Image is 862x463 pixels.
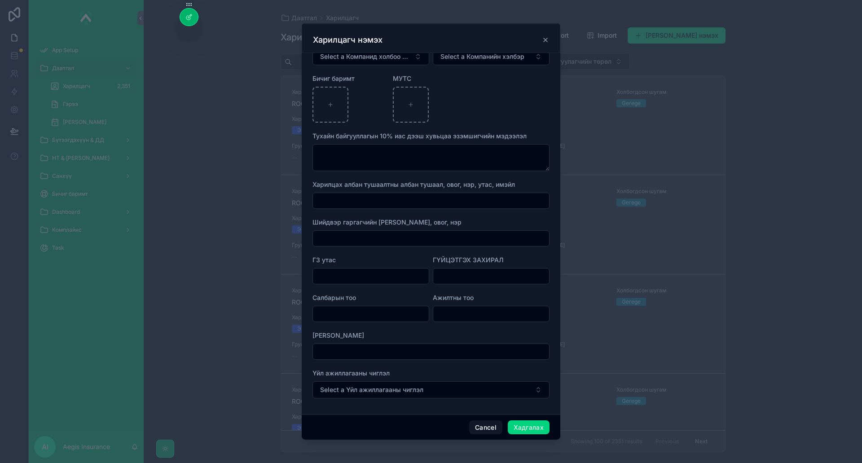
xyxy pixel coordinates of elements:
[312,132,527,140] span: Тухайн байгууллагын 10% иас дээш хувьцаа эзэмшигчийн мэдээлэл
[312,48,429,65] button: Select Button
[312,331,364,339] span: [PERSON_NAME]
[433,256,503,264] span: ГҮЙЦЭТГЭХ ЗАХИРАЛ
[313,35,383,45] h3: Харилцагч нэмэх
[312,294,356,301] span: Салбарын тоо
[320,385,423,394] span: Select a Үйл ажиллагааны чиглэл
[312,181,515,188] span: Харилцах албан тушаалтны албан тушаал, овог, нэр, утас, имэйл
[433,294,474,301] span: Ажилтны тоо
[508,420,550,435] button: Хадгалах
[312,256,336,264] span: ГЗ утас
[320,52,411,61] span: Select a Компанид холбоо хамааралтай эсэх
[312,369,390,377] span: Үйл ажиллагааны чиглэл
[312,381,550,398] button: Select Button
[393,75,411,82] span: МУТС
[312,218,462,226] span: Шийдвэр гаргагчийн [PERSON_NAME], овог, нэр
[312,75,355,82] span: Бичиг баримт
[433,48,550,65] button: Select Button
[469,420,502,435] button: Cancel
[440,52,524,61] span: Select a Компанийн хэлбэр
